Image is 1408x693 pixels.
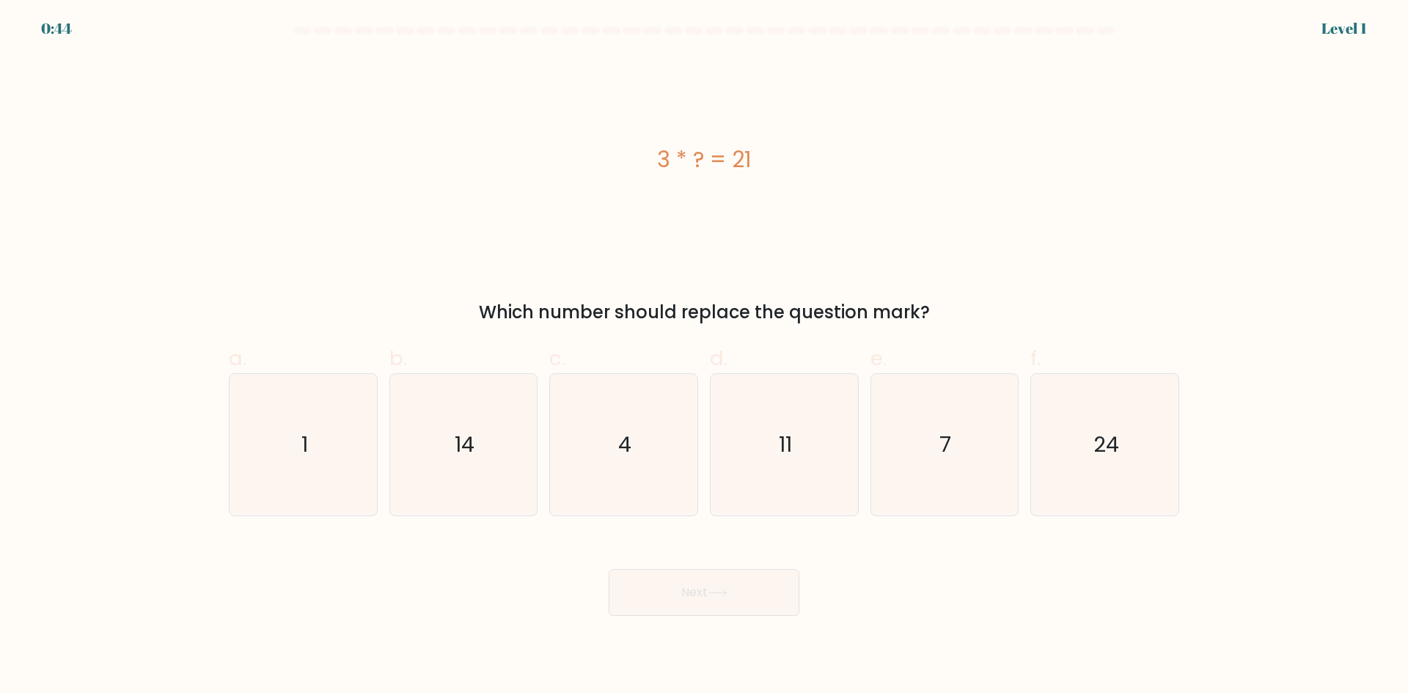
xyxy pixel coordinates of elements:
span: b. [389,344,407,373]
span: e. [870,344,887,373]
text: 1 [301,430,308,459]
text: 14 [455,430,474,459]
div: 0:44 [41,18,72,40]
span: f. [1030,344,1041,373]
div: 3 * ? = 21 [229,143,1179,176]
button: Next [609,569,799,616]
div: Which number should replace the question mark? [238,299,1170,326]
text: 7 [940,430,952,459]
div: Level 1 [1321,18,1367,40]
text: 11 [779,430,792,459]
text: 4 [619,430,632,459]
text: 24 [1093,430,1119,459]
span: a. [229,344,246,373]
span: c. [549,344,565,373]
span: d. [710,344,727,373]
